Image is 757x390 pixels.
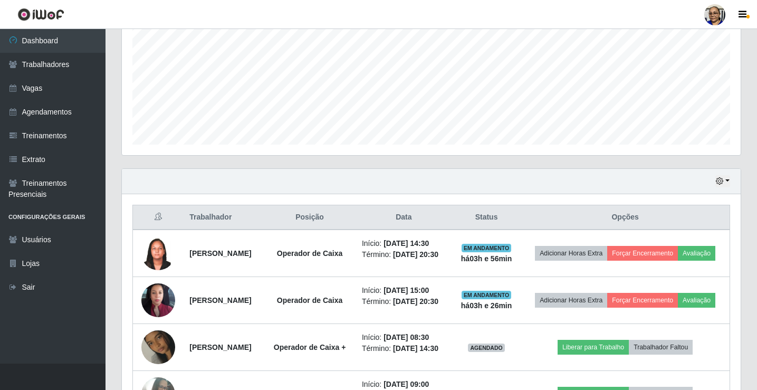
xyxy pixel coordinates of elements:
[189,296,251,305] strong: [PERSON_NAME]
[678,246,715,261] button: Avaliação
[393,297,438,306] time: [DATE] 20:30
[384,239,429,248] time: [DATE] 14:30
[558,340,629,355] button: Liberar para Trabalho
[607,293,678,308] button: Forçar Encerramento
[384,286,429,294] time: [DATE] 15:00
[462,291,512,299] span: EM ANDAMENTO
[362,238,446,249] li: Início:
[461,254,512,263] strong: há 03 h e 56 min
[274,343,346,351] strong: Operador de Caixa +
[535,293,607,308] button: Adicionar Horas Extra
[629,340,693,355] button: Trabalhador Faltou
[189,343,251,351] strong: [PERSON_NAME]
[362,343,446,354] li: Término:
[461,301,512,310] strong: há 03 h e 26 min
[277,296,343,305] strong: Operador de Caixa
[264,205,356,230] th: Posição
[384,333,429,341] time: [DATE] 08:30
[183,205,264,230] th: Trabalhador
[362,285,446,296] li: Início:
[141,317,175,377] img: 1734698192432.jpeg
[521,205,730,230] th: Opções
[17,8,64,21] img: CoreUI Logo
[356,205,452,230] th: Data
[607,246,678,261] button: Forçar Encerramento
[141,263,175,338] img: 1724447097155.jpeg
[678,293,715,308] button: Avaliação
[362,249,446,260] li: Término:
[277,249,343,258] strong: Operador de Caixa
[393,250,438,259] time: [DATE] 20:30
[189,249,251,258] strong: [PERSON_NAME]
[452,205,521,230] th: Status
[141,225,175,282] img: 1623953231817.jpeg
[362,296,446,307] li: Término:
[468,344,505,352] span: AGENDADO
[362,379,446,390] li: Início:
[462,244,512,252] span: EM ANDAMENTO
[393,344,438,353] time: [DATE] 14:30
[535,246,607,261] button: Adicionar Horas Extra
[384,380,429,388] time: [DATE] 09:00
[362,332,446,343] li: Início:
